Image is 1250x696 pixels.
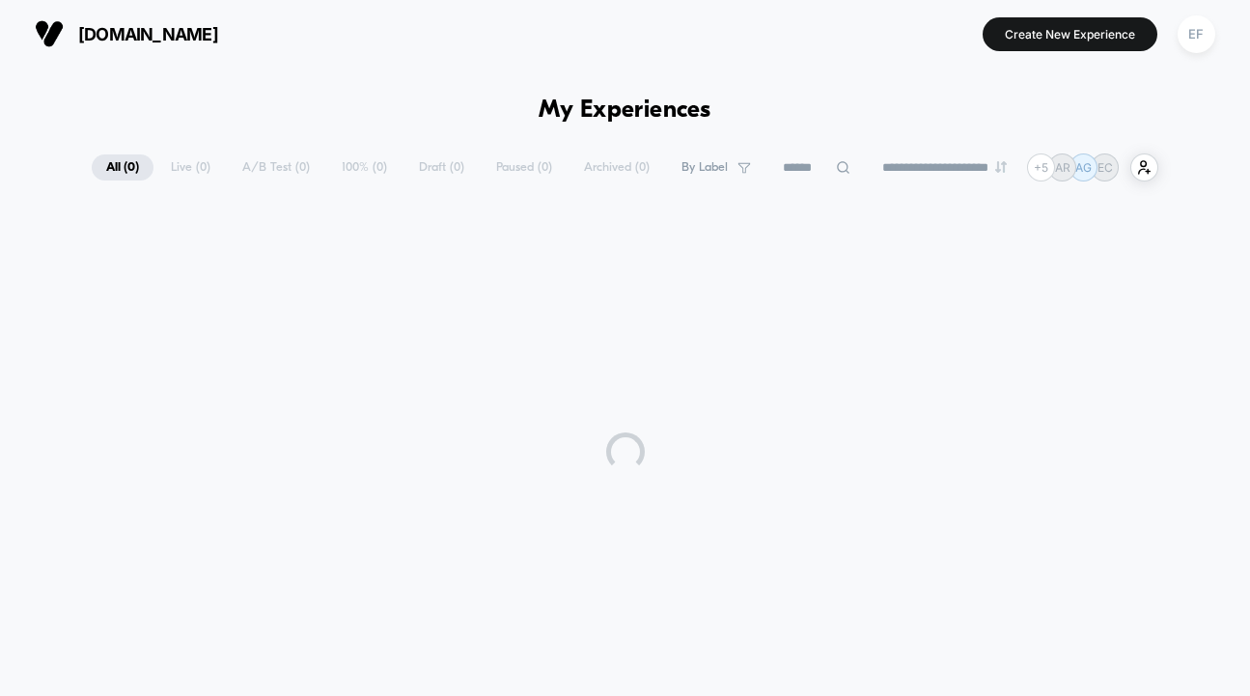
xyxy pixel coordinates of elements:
[35,19,64,48] img: Visually logo
[1075,160,1092,175] p: AG
[983,17,1157,51] button: Create New Experience
[92,154,153,181] span: All ( 0 )
[29,18,224,49] button: [DOMAIN_NAME]
[1027,153,1055,181] div: + 5
[78,24,218,44] span: [DOMAIN_NAME]
[1178,15,1215,53] div: EF
[1097,160,1113,175] p: EC
[1172,14,1221,54] button: EF
[681,160,728,175] span: By Label
[539,97,711,125] h1: My Experiences
[1055,160,1070,175] p: AR
[995,161,1007,173] img: end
